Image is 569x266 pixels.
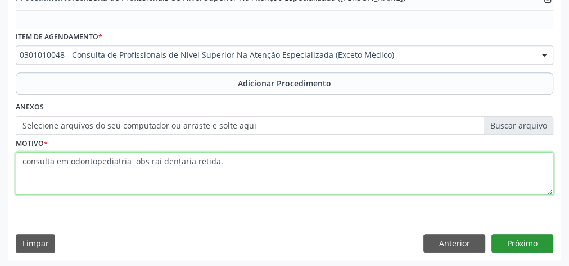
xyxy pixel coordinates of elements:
span: Adicionar Procedimento [238,77,331,89]
button: Adicionar Procedimento [16,72,553,95]
span: 0301010048 - Consulta de Profissionais de Nivel Superior Na Atenção Especializada (Exceto Médico) [20,49,530,61]
label: Motivo [16,135,48,152]
label: Anexos [16,99,44,116]
label: Item de agendamento [16,29,102,46]
button: Anterior [423,234,485,253]
button: Próximo [491,234,553,253]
